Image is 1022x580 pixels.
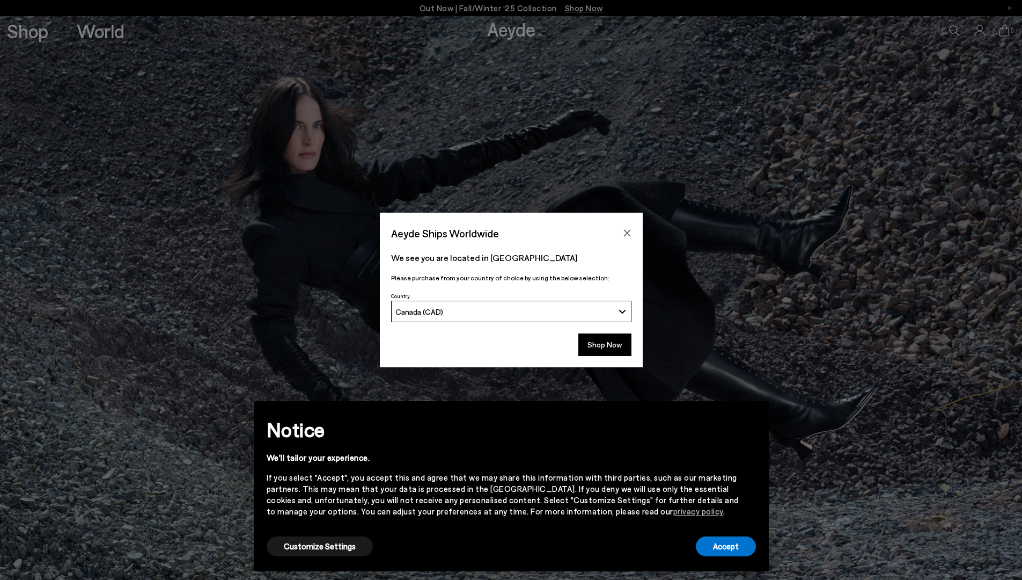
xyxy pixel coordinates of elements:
[696,536,756,556] button: Accept
[391,273,631,283] p: Please purchase from your country of choice by using the below selection:
[267,472,739,517] div: If you select "Accept", you accept this and agree that we may share this information with third p...
[673,506,723,516] a: privacy policy
[267,536,373,556] button: Customize Settings
[391,251,631,264] p: We see you are located in [GEOGRAPHIC_DATA]
[578,334,631,356] button: Shop Now
[739,404,764,430] button: Close this notice
[391,293,410,299] span: Country
[267,452,739,463] div: We'll tailor your experience.
[748,409,755,425] span: ×
[619,225,635,241] button: Close
[391,224,499,243] span: Aeyde Ships Worldwide
[267,416,739,444] h2: Notice
[395,307,443,316] span: Canada (CAD)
